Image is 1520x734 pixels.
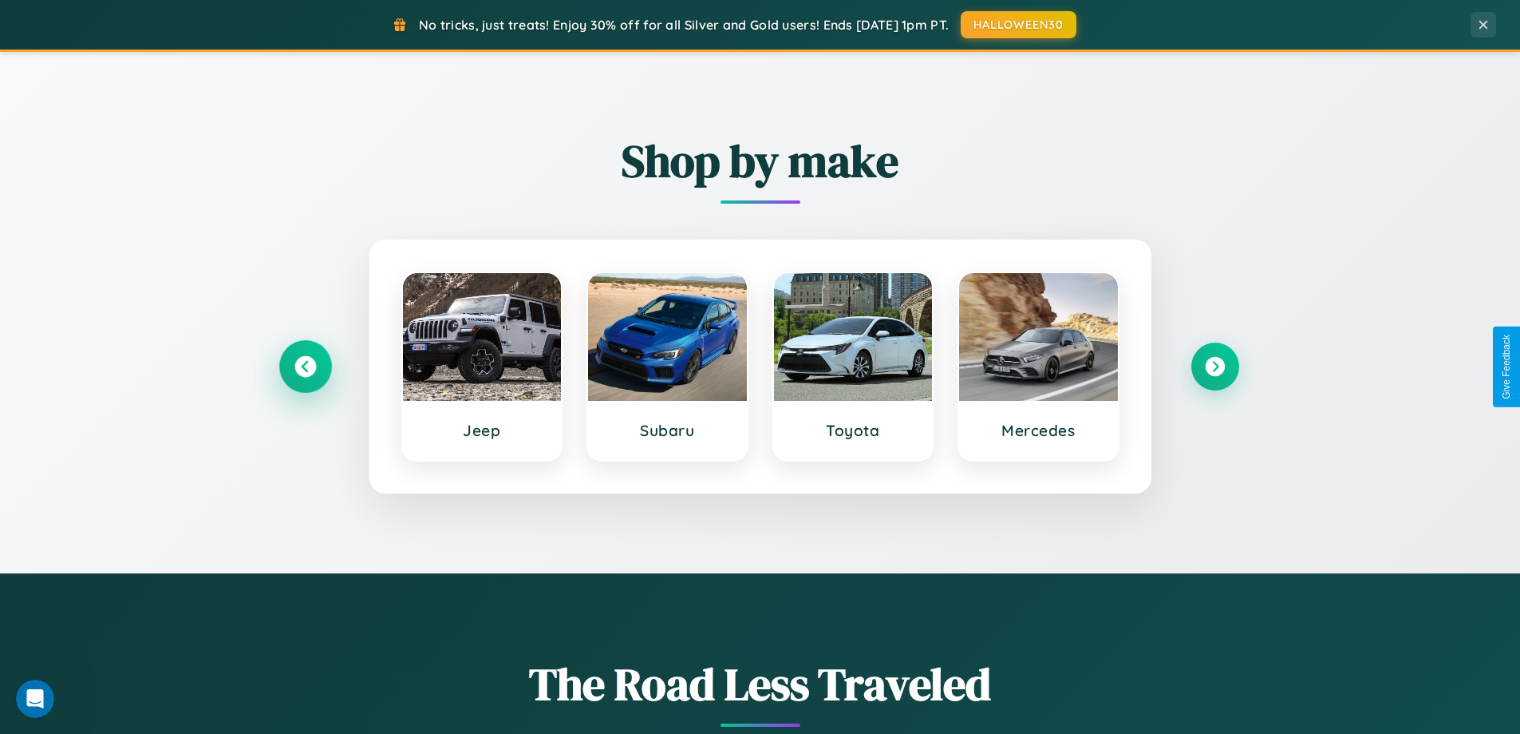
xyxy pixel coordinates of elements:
iframe: Intercom live chat [16,680,54,718]
h3: Toyota [790,421,917,440]
h2: Shop by make [282,130,1239,192]
span: No tricks, just treats! Enjoy 30% off for all Silver and Gold users! Ends [DATE] 1pm PT. [419,17,949,33]
h3: Jeep [419,421,546,440]
h3: Subaru [604,421,731,440]
h3: Mercedes [975,421,1102,440]
button: HALLOWEEN30 [961,11,1076,38]
h1: The Road Less Traveled [282,653,1239,715]
div: Give Feedback [1501,335,1512,399]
